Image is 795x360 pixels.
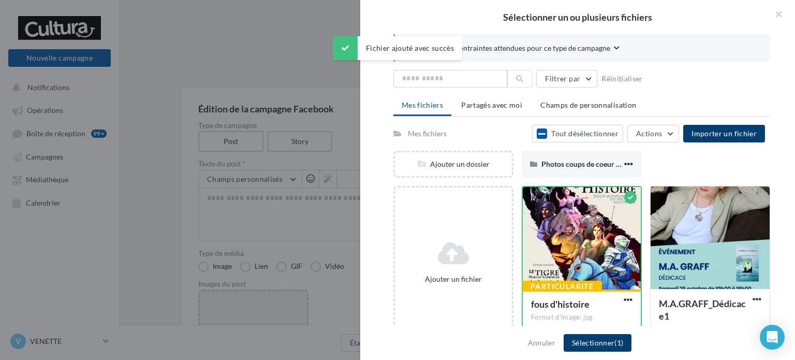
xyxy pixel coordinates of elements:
button: Consulter les contraintes attendues pour ce type de campagne [411,42,620,55]
button: Réinitialiser [597,73,647,85]
button: Annuler [524,337,560,349]
span: Importer un fichier [691,129,757,138]
div: Fichier ajouté avec succès [333,36,462,60]
span: Mes fichiers [402,100,443,109]
button: Tout désélectionner [532,125,623,142]
span: Actions [636,129,662,138]
button: Filtrer par [536,70,597,88]
span: Consulter les contraintes attendues pour ce type de campagne [411,43,610,53]
div: Particularité [522,281,602,292]
span: Champs de personnalisation [540,100,636,109]
span: Partagés avec moi [461,100,522,109]
div: Ajouter un dossier [395,159,512,169]
span: (1) [614,338,623,347]
span: M.A.GRAFF_Dédicace1 [659,298,746,322]
div: Format d'image: jpg [659,325,761,334]
div: Ajouter un fichier [399,274,508,284]
span: Photos coups de coeur calendrier [541,160,649,168]
div: Mes fichiers [408,128,447,139]
div: Format d'image: jpg [531,313,632,322]
button: Importer un fichier [683,125,765,142]
h2: Sélectionner un ou plusieurs fichiers [377,12,778,22]
div: Open Intercom Messenger [760,325,785,350]
button: Actions [627,125,679,142]
button: Sélectionner(1) [564,334,631,352]
span: fous d'histoire [531,298,590,310]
